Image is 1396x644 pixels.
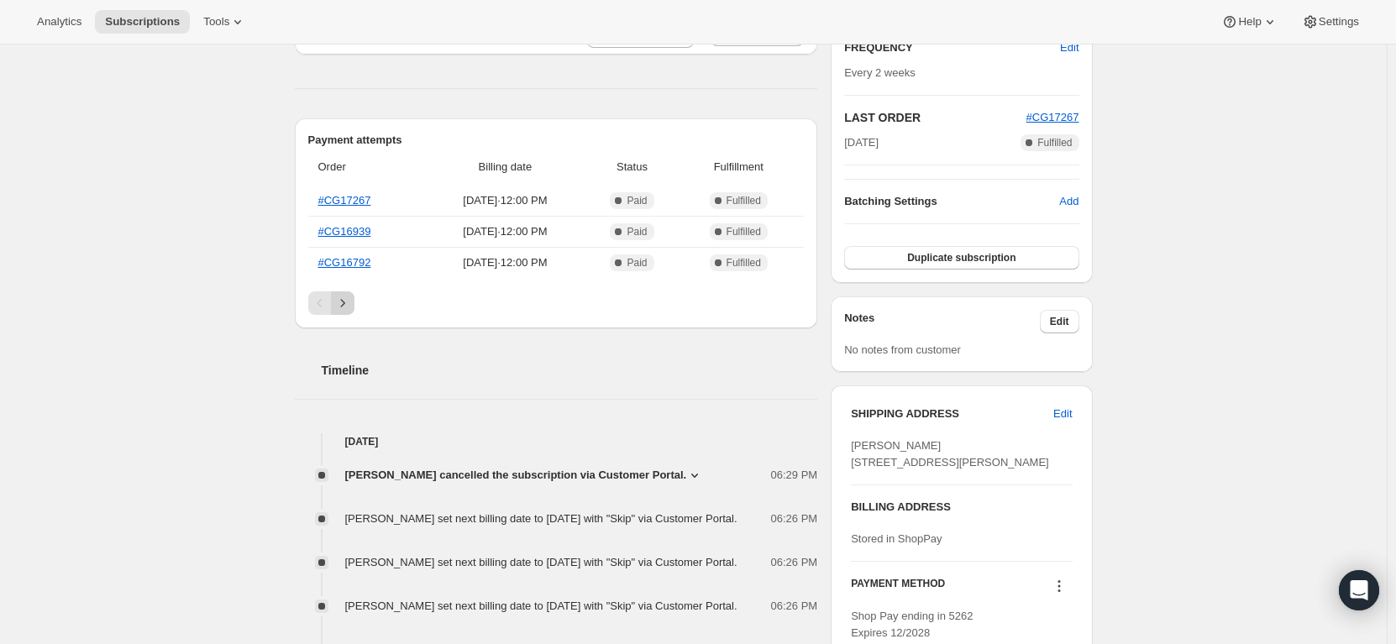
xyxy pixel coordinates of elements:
[1059,193,1078,210] span: Add
[345,467,704,484] button: [PERSON_NAME] cancelled the subscription via Customer Portal.
[771,467,818,484] span: 06:29 PM
[683,159,794,175] span: Fulfillment
[318,256,371,269] a: #CG16792
[627,194,647,207] span: Paid
[851,499,1072,516] h3: BILLING ADDRESS
[345,512,737,525] span: [PERSON_NAME] set next billing date to [DATE] with "Skip" via Customer Portal.
[1050,315,1069,328] span: Edit
[318,225,371,238] a: #CG16939
[429,192,580,209] span: [DATE] · 12:00 PM
[429,254,580,271] span: [DATE] · 12:00 PM
[1026,111,1079,123] a: #CG17267
[627,256,647,270] span: Paid
[1319,15,1359,29] span: Settings
[851,532,942,545] span: Stored in ShopPay
[851,577,945,599] h3: PAYMENT METHOD
[1050,34,1089,61] button: Edit
[322,362,818,379] h2: Timeline
[295,433,818,450] h4: [DATE]
[331,291,354,315] button: Next
[844,39,1060,56] h2: FREQUENCY
[345,467,687,484] span: [PERSON_NAME] cancelled the subscription via Customer Portal.
[727,225,761,238] span: Fulfilled
[308,132,805,149] h2: Payment attempts
[37,15,81,29] span: Analytics
[1238,15,1261,29] span: Help
[429,223,580,240] span: [DATE] · 12:00 PM
[851,406,1053,422] h3: SHIPPING ADDRESS
[851,439,1049,469] span: [PERSON_NAME] [STREET_ADDRESS][PERSON_NAME]
[318,194,371,207] a: #CG17267
[203,15,229,29] span: Tools
[308,291,805,315] nav: Pagination
[844,134,879,151] span: [DATE]
[345,599,737,612] span: [PERSON_NAME] set next billing date to [DATE] with "Skip" via Customer Portal.
[844,109,1026,126] h2: LAST ORDER
[771,554,818,571] span: 06:26 PM
[844,66,916,79] span: Every 2 weeks
[27,10,92,34] button: Analytics
[1026,109,1079,126] button: #CG17267
[907,251,1016,264] span: Duplicate subscription
[844,343,961,356] span: No notes from customer
[1060,39,1078,56] span: Edit
[193,10,256,34] button: Tools
[844,193,1059,210] h6: Batching Settings
[844,310,1040,333] h3: Notes
[1292,10,1369,34] button: Settings
[771,598,818,615] span: 06:26 PM
[95,10,190,34] button: Subscriptions
[844,246,1078,270] button: Duplicate subscription
[1211,10,1288,34] button: Help
[727,256,761,270] span: Fulfilled
[105,15,180,29] span: Subscriptions
[591,159,674,175] span: Status
[1040,310,1079,333] button: Edit
[851,610,973,639] span: Shop Pay ending in 5262 Expires 12/2028
[727,194,761,207] span: Fulfilled
[1037,136,1072,149] span: Fulfilled
[345,556,737,568] span: [PERSON_NAME] set next billing date to [DATE] with "Skip" via Customer Portal.
[308,149,425,186] th: Order
[771,510,818,527] span: 06:26 PM
[1043,401,1082,427] button: Edit
[627,225,647,238] span: Paid
[1049,188,1089,215] button: Add
[1053,406,1072,422] span: Edit
[429,159,580,175] span: Billing date
[1339,570,1379,610] div: Open Intercom Messenger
